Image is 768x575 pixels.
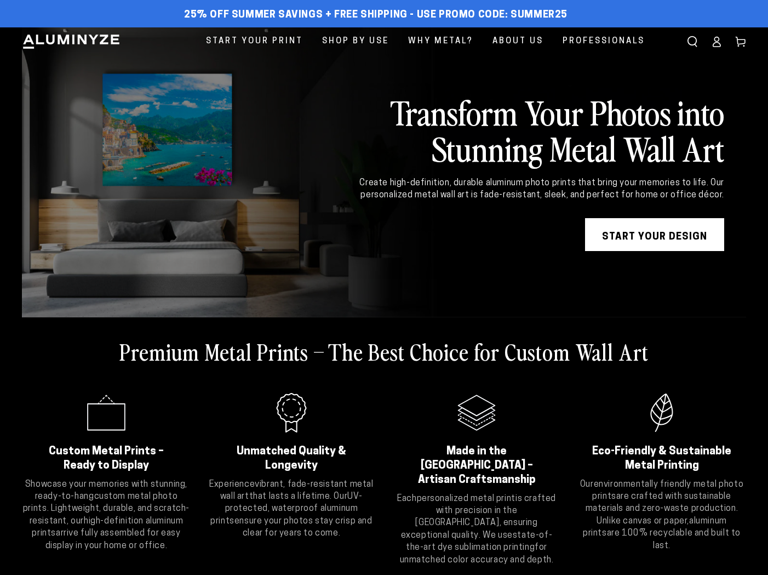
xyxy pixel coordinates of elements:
span: About Us [492,34,543,49]
strong: personalized metal print [417,494,515,503]
h2: Unmatched Quality & Longevity [221,445,362,473]
summary: Search our site [680,30,704,54]
strong: vibrant, fade-resistant metal wall art [220,480,374,501]
strong: environmentally friendly metal photo prints [592,480,743,501]
a: Professionals [554,27,653,55]
a: START YOUR DESIGN [585,218,724,251]
span: Shop By Use [322,34,389,49]
h2: Made in the [GEOGRAPHIC_DATA] – Artisan Craftsmanship [406,445,547,487]
span: 25% off Summer Savings + Free Shipping - Use Promo Code: SUMMER25 [184,9,568,21]
a: About Us [484,27,552,55]
a: Why Metal? [400,27,482,55]
div: Create high-definition, durable aluminum photo prints that bring your memories to life. Our perso... [326,177,724,202]
span: Professionals [563,34,645,49]
h2: Transform Your Photos into Stunning Metal Wall Art [326,94,724,166]
strong: UV-protected, waterproof aluminum prints [210,492,363,526]
p: Showcase your memories with stunning, ready-to-hang . Lightweight, durable, and scratch-resistant... [22,479,191,552]
strong: high-definition aluminum prints [32,517,183,538]
img: Aluminyze [22,33,121,50]
strong: custom metal photo prints [23,492,177,513]
h2: Eco-Friendly & Sustainable Metal Printing [591,445,732,473]
p: Each is crafted with precision in the [GEOGRAPHIC_DATA], ensuring exceptional quality. We use for... [392,493,561,566]
strong: aluminum prints [583,517,727,538]
span: Why Metal? [408,34,473,49]
h2: Custom Metal Prints – Ready to Display [36,445,177,473]
a: Shop By Use [314,27,397,55]
span: Start Your Print [206,34,303,49]
p: Our are crafted with sustainable materials and zero-waste production. Unlike canvas or paper, are... [577,479,746,552]
h2: Premium Metal Prints – The Best Choice for Custom Wall Art [119,337,649,366]
p: Experience that lasts a lifetime. Our ensure your photos stay crisp and clear for years to come. [207,479,376,540]
a: Start Your Print [198,27,311,55]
